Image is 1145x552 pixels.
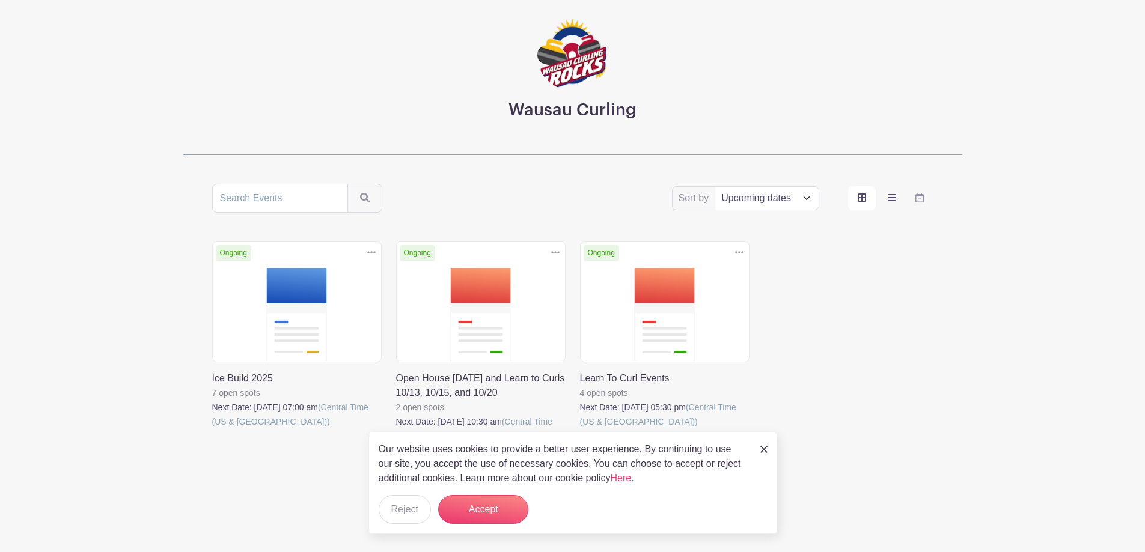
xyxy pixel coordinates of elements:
a: Here [611,473,632,483]
img: logo-1.png [537,19,609,91]
input: Search Events [212,184,348,213]
p: Our website uses cookies to provide a better user experience. By continuing to use our site, you ... [379,442,748,485]
label: Sort by [679,191,713,205]
button: Reject [379,495,431,524]
img: close_button-5f87c8562297e5c2d7936805f587ecaba9071eb48480494691a3f1689db116b3.svg [760,446,768,453]
div: order and view [848,186,933,210]
button: Accept [438,495,528,524]
h3: Wausau Curling [508,100,637,121]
